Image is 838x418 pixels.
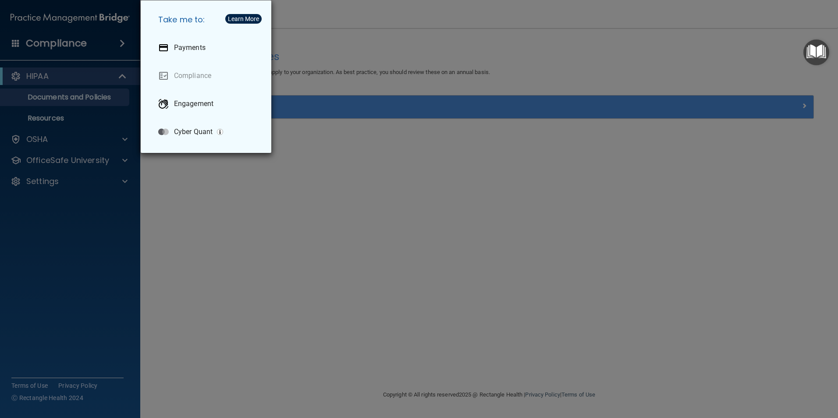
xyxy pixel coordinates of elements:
[803,39,829,65] button: Open Resource Center
[151,92,264,116] a: Engagement
[174,99,213,108] p: Engagement
[151,120,264,144] a: Cyber Quant
[151,64,264,88] a: Compliance
[151,35,264,60] a: Payments
[225,14,262,24] button: Learn More
[174,128,213,136] p: Cyber Quant
[228,16,259,22] div: Learn More
[686,356,827,391] iframe: Drift Widget Chat Controller
[151,7,264,32] h5: Take me to:
[174,43,206,52] p: Payments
